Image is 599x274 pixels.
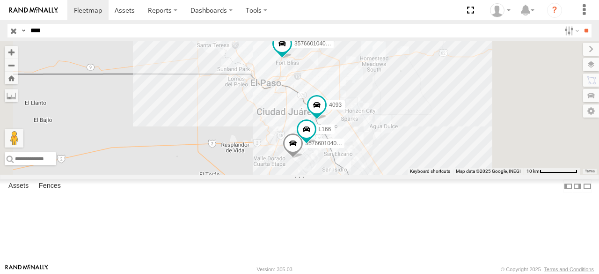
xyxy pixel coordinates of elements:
[563,179,573,193] label: Dock Summary Table to the Left
[5,265,48,274] a: Visit our Website
[5,129,23,148] button: Drag Pegman onto the map to open Street View
[5,72,18,84] button: Zoom Home
[547,3,562,18] i: ?
[329,102,342,108] span: 4093
[294,40,341,46] span: 357660104093729
[585,170,595,173] a: Terms
[456,169,521,174] span: Map data ©2025 Google, INEGI
[5,59,18,72] button: Zoom out
[5,46,18,59] button: Zoom in
[9,7,58,14] img: rand-logo.svg
[583,104,599,118] label: Map Settings
[561,24,581,37] label: Search Filter Options
[305,140,352,147] span: 357660104093935
[257,267,292,272] div: Version: 305.03
[4,180,33,193] label: Assets
[501,267,594,272] div: © Copyright 2025 -
[544,267,594,272] a: Terms and Conditions
[573,179,582,193] label: Dock Summary Table to the Right
[524,168,580,175] button: Map Scale: 10 km per 77 pixels
[319,126,331,133] span: L166
[487,3,514,17] div: MANUEL HERNANDEZ
[410,168,450,175] button: Keyboard shortcuts
[20,24,27,37] label: Search Query
[583,179,592,193] label: Hide Summary Table
[34,180,66,193] label: Fences
[526,169,540,174] span: 10 km
[5,89,18,102] label: Measure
